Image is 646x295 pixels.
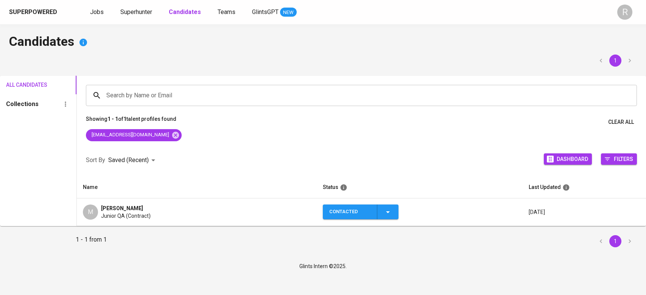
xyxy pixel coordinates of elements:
button: page 1 [609,235,621,247]
span: Superhunter [120,8,152,16]
span: Jobs [90,8,104,16]
span: [EMAIL_ADDRESS][DOMAIN_NAME] [86,131,174,139]
span: [PERSON_NAME] [101,204,143,212]
nav: pagination navigation [594,235,637,247]
span: Teams [218,8,235,16]
button: Dashboard [544,153,592,165]
b: Candidates [169,8,201,16]
div: R [617,5,632,20]
img: app logo [59,6,69,18]
div: [EMAIL_ADDRESS][DOMAIN_NAME] [86,129,182,141]
div: Contacted [329,204,371,219]
a: Superpoweredapp logo [9,6,69,18]
h4: Candidates [9,33,637,52]
span: NEW [280,9,297,16]
p: Sort By [86,156,105,165]
b: 1 [123,116,126,122]
p: Showing of talent profiles found [86,115,176,129]
button: page 1 [609,55,621,67]
span: All Candidates [6,80,37,90]
span: GlintsGPT [252,8,279,16]
th: Last Updated [523,176,646,198]
p: Saved (Recent) [108,156,149,165]
span: Clear All [608,117,634,127]
a: Superhunter [120,8,154,17]
div: M [83,204,98,220]
a: Jobs [90,8,105,17]
a: Teams [218,8,237,17]
nav: pagination navigation [594,55,637,67]
th: Status [317,176,523,198]
button: Filters [601,153,637,165]
div: Saved (Recent) [108,153,158,167]
a: GlintsGPT NEW [252,8,297,17]
span: Dashboard [557,154,588,164]
th: Name [77,176,317,198]
h6: Collections [6,99,39,109]
button: Contacted [323,204,398,219]
p: [DATE] [529,208,640,216]
p: 1 - 1 from 1 [76,235,107,247]
button: Clear All [605,115,637,129]
span: Junior QA (Contract) [101,212,151,220]
a: Candidates [169,8,202,17]
b: 1 - 1 [107,116,118,122]
span: Filters [614,154,633,164]
div: Superpowered [9,8,57,17]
